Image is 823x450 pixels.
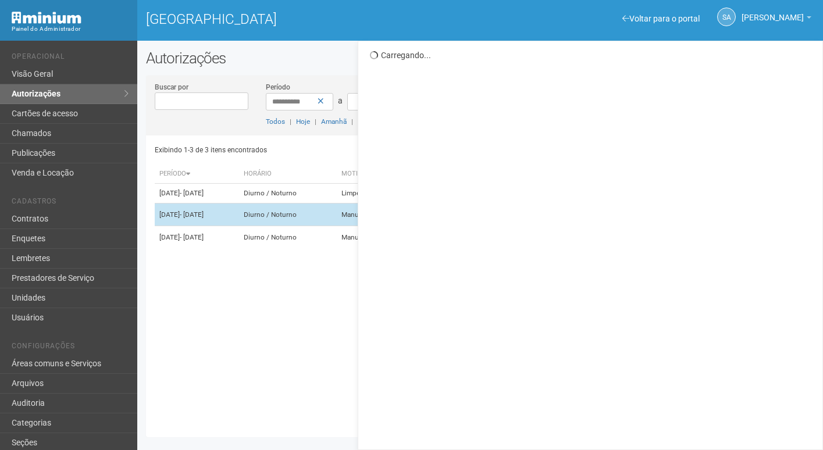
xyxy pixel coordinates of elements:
[155,165,239,184] th: Período
[315,117,316,126] span: |
[155,203,239,226] td: [DATE]
[239,165,337,184] th: Horário
[337,203,412,226] td: Manutenção
[155,184,239,203] td: [DATE]
[180,233,204,241] span: - [DATE]
[12,12,81,24] img: Minium
[155,82,188,92] label: Buscar por
[146,12,472,27] h1: [GEOGRAPHIC_DATA]
[338,96,343,105] span: a
[12,24,129,34] div: Painel do Administrador
[12,342,129,354] li: Configurações
[337,226,412,249] td: Manutenção
[266,117,285,126] a: Todos
[321,117,347,126] a: Amanhã
[351,117,353,126] span: |
[239,184,337,203] td: Diurno / Noturno
[296,117,310,126] a: Hoje
[290,117,291,126] span: |
[717,8,736,26] a: SA
[239,203,337,226] td: Diurno / Noturno
[370,50,814,60] div: Carregando...
[146,49,814,67] h2: Autorizações
[180,189,204,197] span: - [DATE]
[742,15,811,24] a: [PERSON_NAME]
[266,82,290,92] label: Período
[12,52,129,65] li: Operacional
[239,226,337,249] td: Diurno / Noturno
[622,14,700,23] a: Voltar para o portal
[155,226,239,249] td: [DATE]
[742,2,804,22] span: Silvio Anjos
[155,141,478,159] div: Exibindo 1-3 de 3 itens encontrados
[337,184,412,203] td: Limpeza
[337,165,412,184] th: Motivo
[180,210,204,219] span: - [DATE]
[12,197,129,209] li: Cadastros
